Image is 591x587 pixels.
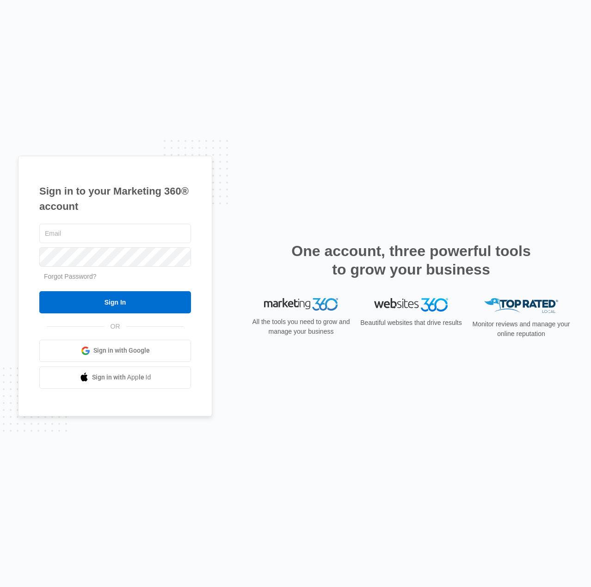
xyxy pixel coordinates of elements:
[374,298,448,312] img: Websites 360
[264,298,338,311] img: Marketing 360
[39,340,191,362] a: Sign in with Google
[44,273,97,280] a: Forgot Password?
[484,298,558,313] img: Top Rated Local
[359,318,463,328] p: Beautiful websites that drive results
[93,346,150,355] span: Sign in with Google
[39,183,191,214] h1: Sign in to your Marketing 360® account
[39,224,191,243] input: Email
[469,319,573,339] p: Monitor reviews and manage your online reputation
[104,322,127,331] span: OR
[92,373,151,382] span: Sign in with Apple Id
[39,291,191,313] input: Sign In
[289,242,534,279] h2: One account, three powerful tools to grow your business
[249,317,353,336] p: All the tools you need to grow and manage your business
[39,367,191,389] a: Sign in with Apple Id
